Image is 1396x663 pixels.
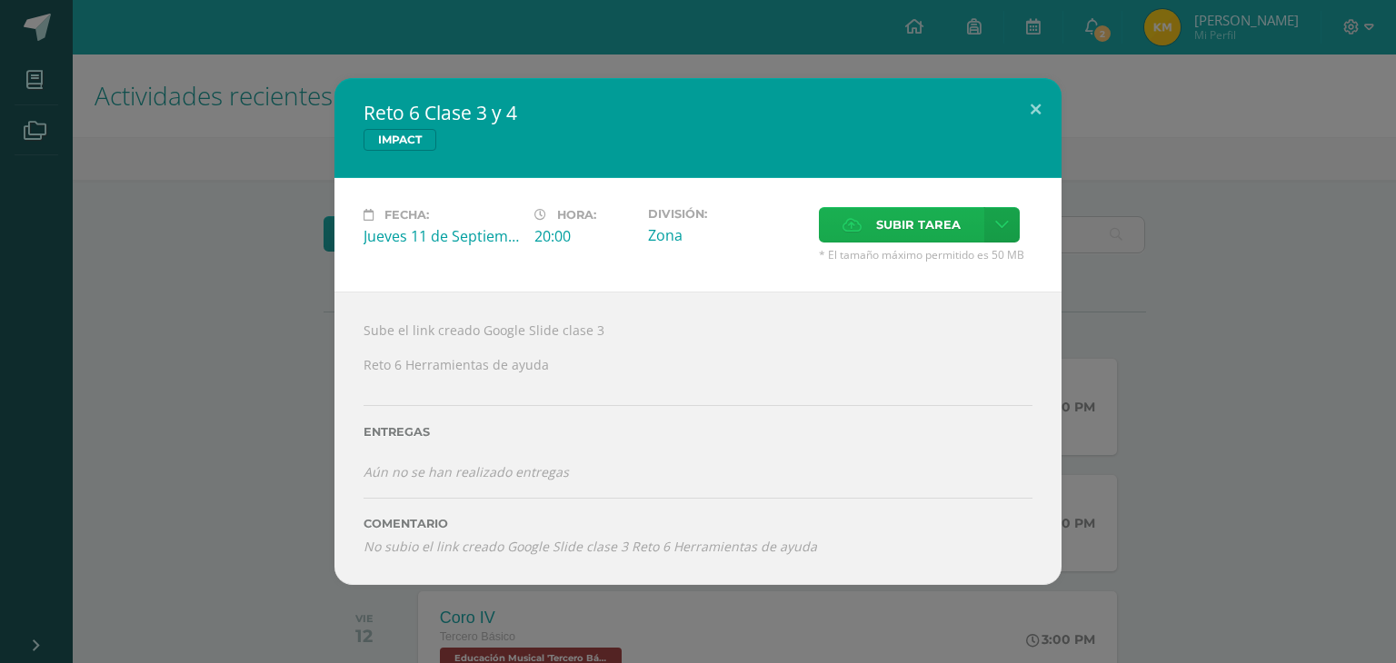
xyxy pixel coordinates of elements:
i: Aún no se han realizado entregas [364,463,569,480]
span: Hora: [557,208,596,222]
label: Comentario [364,517,1032,530]
h2: Reto 6 Clase 3 y 4 [364,100,1032,125]
span: * El tamaño máximo permitido es 50 MB [819,247,1032,262]
span: Subir tarea [876,208,961,242]
div: 20:00 [534,226,633,246]
button: Close (Esc) [1010,78,1062,140]
div: Sube el link creado Google Slide clase 3 Reto 6 Herramientas de ayuda [334,292,1062,584]
label: Entregas [364,425,1032,439]
div: Jueves 11 de Septiembre [364,226,520,246]
i: No subio el link creado Google Slide clase 3 Reto 6 Herramientas de ayuda [364,538,817,555]
span: IMPACT [364,129,436,151]
div: Zona [648,225,804,245]
span: Fecha: [384,208,429,222]
label: División: [648,207,804,221]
